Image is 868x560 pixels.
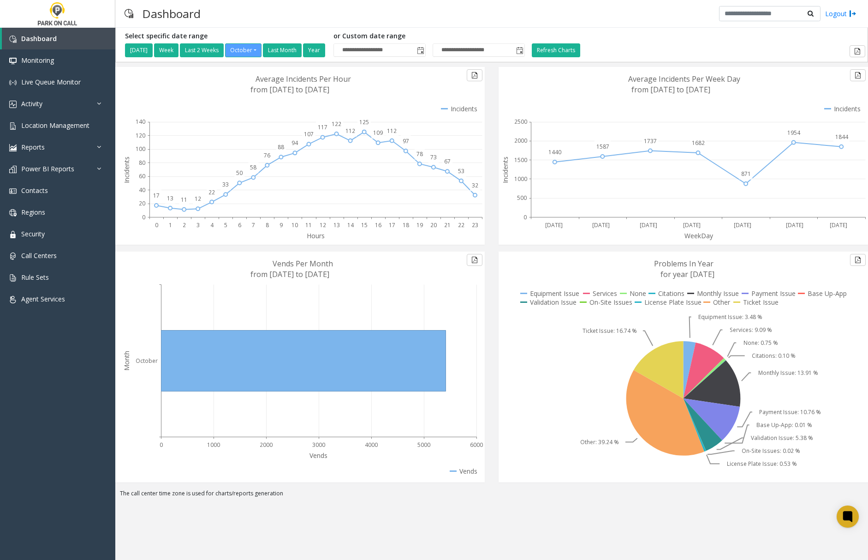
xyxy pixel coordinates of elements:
[21,273,49,282] span: Rule Sets
[752,352,796,360] text: Citations: 0.10 %
[21,186,48,195] span: Contacts
[403,221,409,229] text: 18
[263,43,302,57] button: Last Month
[359,118,369,126] text: 125
[523,213,527,221] text: 0
[21,143,45,151] span: Reports
[320,221,326,229] text: 12
[279,221,283,229] text: 9
[266,221,269,229] text: 8
[309,451,327,460] text: Vends
[830,221,847,229] text: [DATE]
[153,192,160,199] text: 17
[850,254,866,266] button: Export to pdf
[139,172,145,180] text: 60
[742,447,800,455] text: On-Site Issues: 0.02 %
[21,208,45,217] span: Regions
[196,221,200,229] text: 3
[430,153,437,161] text: 73
[318,123,327,131] text: 117
[758,369,818,377] text: Monthly Issue: 13.91 %
[375,221,381,229] text: 16
[472,181,478,189] text: 32
[2,28,115,49] a: Dashboard
[514,156,527,164] text: 1500
[467,69,482,81] button: Export to pdf
[225,43,262,57] button: October
[684,231,713,240] text: WeekDay
[9,101,17,108] img: 'icon'
[787,129,801,137] text: 1954
[167,194,173,202] text: 13
[222,181,229,188] text: 33
[458,221,464,229] text: 22
[181,196,187,204] text: 11
[136,118,145,126] text: 140
[387,127,397,135] text: 112
[514,137,527,145] text: 2000
[304,130,314,138] text: 107
[122,157,131,183] text: Incidents
[21,121,89,130] span: Location Management
[467,254,482,266] button: Export to pdf
[583,327,637,335] text: Ticket Issue: 16.74 %
[759,408,821,416] text: Payment Issue: 10.76 %
[596,143,609,151] text: 1587
[9,253,17,260] img: 'icon'
[786,221,803,229] text: [DATE]
[125,2,133,25] img: pageIcon
[224,221,227,229] text: 5
[403,137,409,145] text: 97
[545,221,563,229] text: [DATE]
[21,78,81,86] span: Live Queue Monitor
[345,127,355,135] text: 112
[333,221,340,229] text: 13
[9,144,17,151] img: 'icon'
[236,169,243,177] text: 50
[115,489,868,502] div: The call center time zone is used for charts/reports generation
[125,32,327,40] h5: Select specific date range
[21,56,54,65] span: Monitoring
[125,43,153,57] button: [DATE]
[514,44,524,57] span: Toggle popup
[238,221,241,229] text: 6
[365,441,378,449] text: 4000
[195,195,201,203] text: 12
[21,34,57,43] span: Dashboard
[850,45,865,57] button: Export to pdf
[532,43,580,57] button: Refresh Charts
[21,251,57,260] span: Call Centers
[361,221,368,229] text: 15
[303,43,325,57] button: Year
[517,194,527,202] text: 500
[207,441,220,449] text: 1000
[136,145,145,153] text: 100
[548,148,561,156] text: 1440
[9,296,17,303] img: 'icon'
[155,221,158,229] text: 0
[444,157,451,165] text: 67
[730,326,772,334] text: Services: 9.09 %
[592,221,610,229] text: [DATE]
[21,295,65,303] span: Agent Services
[458,167,464,175] text: 53
[444,221,451,229] text: 21
[683,221,701,229] text: [DATE]
[501,157,510,183] text: Incidents
[139,159,145,167] text: 80
[305,221,312,229] text: 11
[660,269,714,279] text: for year [DATE]
[430,221,437,229] text: 20
[389,221,395,229] text: 17
[250,163,256,171] text: 58
[9,79,17,86] img: 'icon'
[264,151,270,159] text: 76
[850,69,866,81] button: Export to pdf
[9,36,17,43] img: 'icon'
[208,188,215,196] text: 22
[692,139,705,147] text: 1682
[416,221,423,229] text: 19
[136,132,145,139] text: 120
[332,120,341,128] text: 122
[9,209,17,217] img: 'icon'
